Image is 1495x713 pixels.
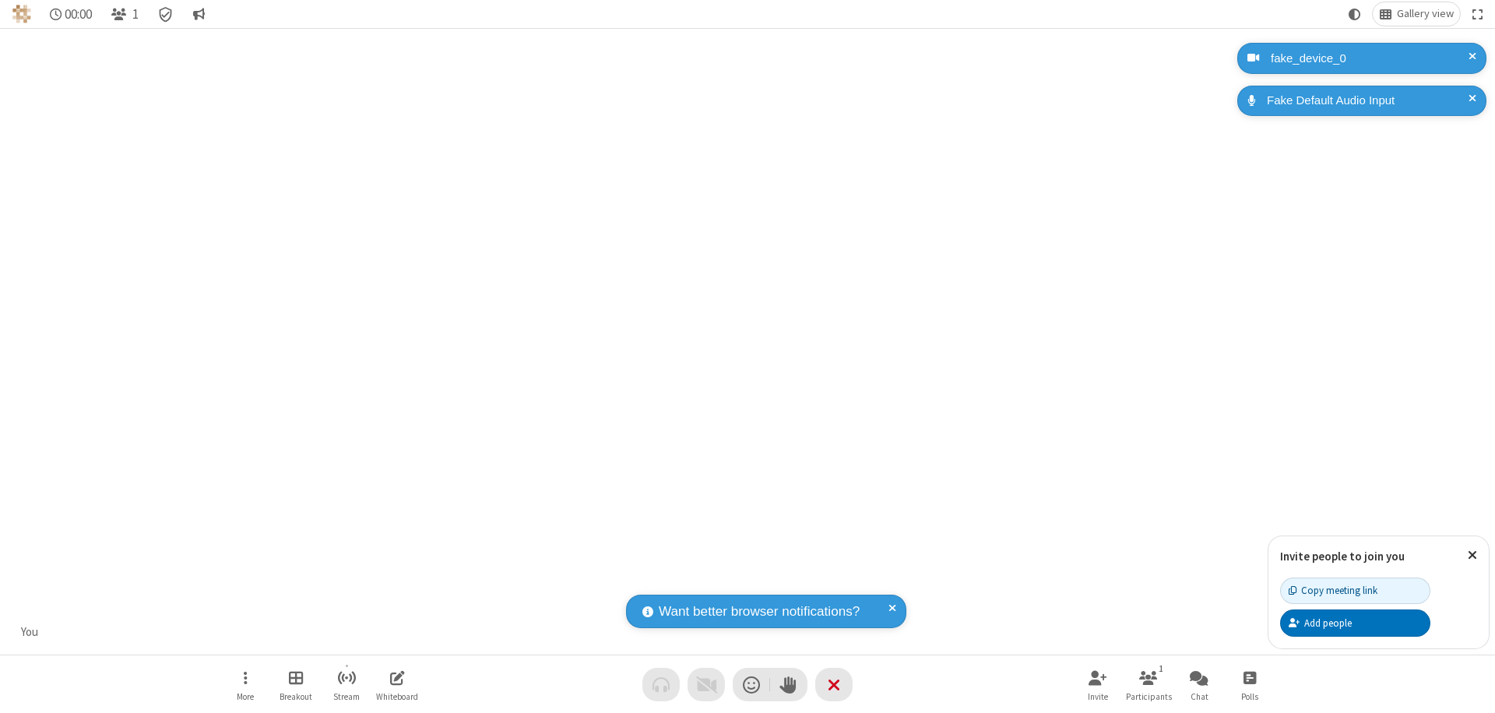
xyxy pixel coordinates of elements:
[273,662,319,707] button: Manage Breakout Rooms
[65,7,92,22] span: 00:00
[1342,2,1367,26] button: Using system theme
[659,602,860,622] span: Want better browser notifications?
[44,2,99,26] div: Timer
[1280,549,1405,564] label: Invite people to join you
[1289,583,1377,598] div: Copy meeting link
[1125,662,1172,707] button: Open participant list
[374,662,420,707] button: Open shared whiteboard
[1373,2,1460,26] button: Change layout
[1075,662,1121,707] button: Invite participants (⌘+Shift+I)
[104,2,145,26] button: Open participant list
[1226,662,1273,707] button: Open poll
[237,692,254,701] span: More
[186,2,211,26] button: Conversation
[733,668,770,701] button: Send a reaction
[688,668,725,701] button: Video
[1397,8,1454,20] span: Gallery view
[323,662,370,707] button: Start streaming
[642,668,680,701] button: Audio problem - check your Internet connection or call by phone
[376,692,418,701] span: Whiteboard
[1241,692,1258,701] span: Polls
[1155,662,1168,676] div: 1
[770,668,807,701] button: Raise hand
[151,2,181,26] div: Meeting details Encryption enabled
[1191,692,1208,701] span: Chat
[12,5,31,23] img: QA Selenium DO NOT DELETE OR CHANGE
[280,692,312,701] span: Breakout
[1280,578,1430,604] button: Copy meeting link
[1265,50,1475,68] div: fake_device_0
[1466,2,1490,26] button: Fullscreen
[1176,662,1222,707] button: Open chat
[132,7,139,22] span: 1
[1261,92,1475,110] div: Fake Default Audio Input
[1088,692,1108,701] span: Invite
[1126,692,1172,701] span: Participants
[815,668,853,701] button: End or leave meeting
[333,692,360,701] span: Stream
[16,623,44,641] div: You
[1280,609,1430,636] button: Add people
[1456,536,1489,574] button: Close popover
[222,662,269,707] button: Open menu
